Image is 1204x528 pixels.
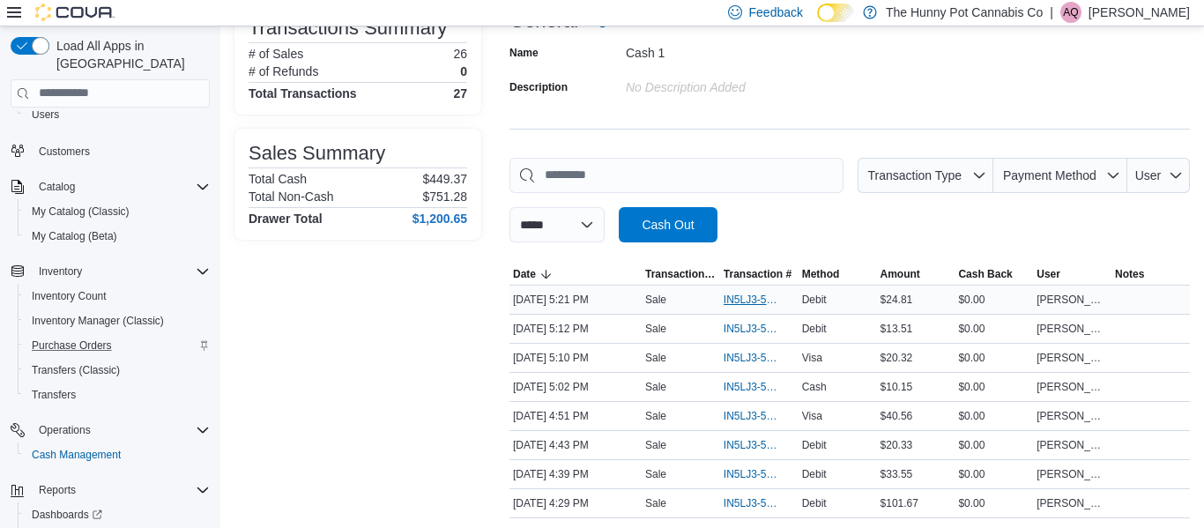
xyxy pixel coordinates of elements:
[509,80,568,94] label: Description
[32,448,121,462] span: Cash Management
[1135,168,1162,182] span: User
[1060,2,1081,23] div: Aleha Qureshi
[877,264,955,285] button: Amount
[955,493,1033,514] div: $0.00
[249,47,303,61] h6: # of Sales
[955,289,1033,310] div: $0.00
[249,172,307,186] h6: Total Cash
[724,438,777,452] span: IN5LJ3-5949054
[720,264,799,285] button: Transaction #
[4,418,217,442] button: Operations
[645,267,717,281] span: Transaction Type
[25,360,210,381] span: Transfers (Classic)
[25,226,210,247] span: My Catalog (Beta)
[1037,351,1108,365] span: [PERSON_NAME]
[4,478,217,502] button: Reports
[249,18,447,39] h3: Transactions Summary
[1003,168,1096,182] span: Payment Method
[32,205,130,219] span: My Catalog (Classic)
[32,420,98,441] button: Operations
[724,405,795,427] button: IN5LJ3-5949128
[25,504,109,525] a: Dashboards
[25,310,210,331] span: Inventory Manager (Classic)
[18,284,217,309] button: Inventory Count
[802,380,827,394] span: Cash
[39,423,91,437] span: Operations
[25,360,127,381] a: Transfers (Classic)
[645,438,666,452] p: Sale
[817,4,854,22] input: Dark Mode
[1037,438,1108,452] span: [PERSON_NAME]
[955,405,1033,427] div: $0.00
[802,496,827,510] span: Debit
[881,351,913,365] span: $20.32
[32,229,117,243] span: My Catalog (Beta)
[32,141,97,162] a: Customers
[955,464,1033,485] div: $0.00
[32,261,89,282] button: Inventory
[509,46,539,60] label: Name
[1037,322,1108,336] span: [PERSON_NAME]
[25,104,210,125] span: Users
[724,493,795,514] button: IN5LJ3-5948942
[881,496,918,510] span: $101.67
[18,383,217,407] button: Transfers
[509,376,642,398] div: [DATE] 5:02 PM
[881,409,913,423] span: $40.56
[509,264,642,285] button: Date
[881,267,920,281] span: Amount
[32,338,112,353] span: Purchase Orders
[724,376,795,398] button: IN5LJ3-5949227
[39,264,82,279] span: Inventory
[249,143,385,164] h3: Sales Summary
[25,310,171,331] a: Inventory Manager (Classic)
[881,467,913,481] span: $33.55
[1037,409,1108,423] span: [PERSON_NAME]
[25,201,210,222] span: My Catalog (Classic)
[724,435,795,456] button: IN5LJ3-5949054
[49,37,210,72] span: Load All Apps in [GEOGRAPHIC_DATA]
[1089,2,1190,23] p: [PERSON_NAME]
[881,293,913,307] span: $24.81
[32,480,210,501] span: Reports
[886,2,1043,23] p: The Hunny Pot Cannabis Co
[645,351,666,365] p: Sale
[32,176,210,197] span: Catalog
[32,363,120,377] span: Transfers (Classic)
[4,138,217,163] button: Customers
[993,158,1127,193] button: Payment Method
[35,4,115,21] img: Cova
[39,483,76,497] span: Reports
[25,335,210,356] span: Purchase Orders
[32,314,164,328] span: Inventory Manager (Classic)
[32,176,82,197] button: Catalog
[881,380,913,394] span: $10.15
[509,318,642,339] div: [DATE] 5:12 PM
[453,86,467,100] h4: 27
[509,405,642,427] div: [DATE] 4:51 PM
[867,168,962,182] span: Transaction Type
[642,216,694,234] span: Cash Out
[18,199,217,224] button: My Catalog (Classic)
[4,259,217,284] button: Inventory
[802,438,827,452] span: Debit
[1115,267,1144,281] span: Notes
[25,384,210,405] span: Transfers
[509,347,642,368] div: [DATE] 5:10 PM
[509,493,642,514] div: [DATE] 4:29 PM
[32,261,210,282] span: Inventory
[249,64,318,78] h6: # of Refunds
[32,139,210,161] span: Customers
[25,384,83,405] a: Transfers
[422,172,467,186] p: $449.37
[645,322,666,336] p: Sale
[724,467,777,481] span: IN5LJ3-5949016
[1033,264,1111,285] button: User
[645,380,666,394] p: Sale
[18,224,217,249] button: My Catalog (Beta)
[1037,267,1060,281] span: User
[881,438,913,452] span: $20.33
[18,333,217,358] button: Purchase Orders
[1111,264,1190,285] button: Notes
[749,4,803,21] span: Feedback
